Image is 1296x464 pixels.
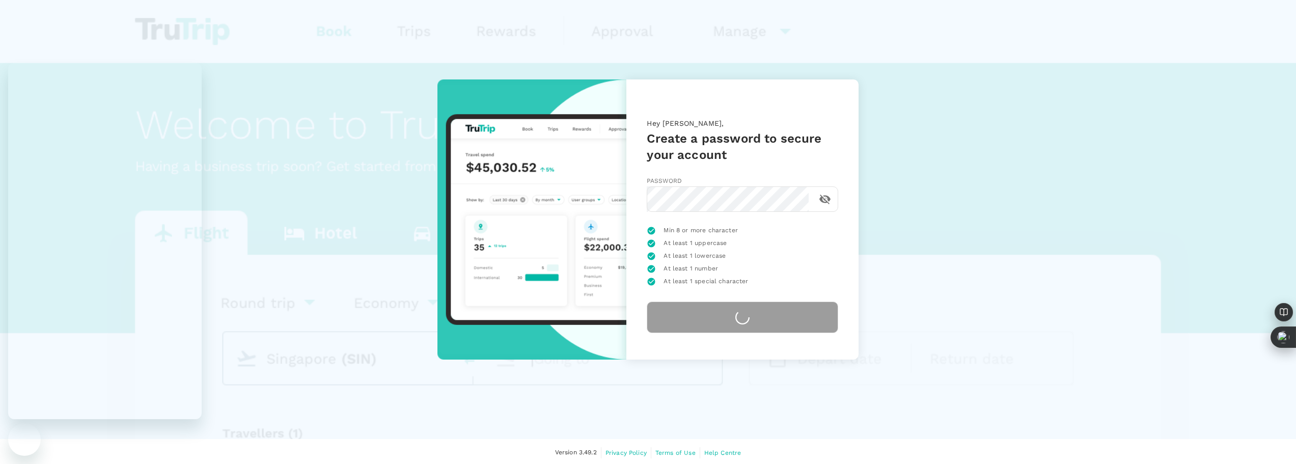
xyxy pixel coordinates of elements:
[647,118,838,130] p: Hey [PERSON_NAME],
[8,63,202,419] iframe: Janela de mensagens
[664,264,718,274] span: At least 1 number
[437,79,627,360] img: trutrip-set-password
[704,447,741,458] a: Help Centre
[655,449,696,456] span: Terms of Use
[647,177,682,184] span: Password
[605,449,647,456] span: Privacy Policy
[813,187,837,211] button: toggle password visibility
[664,251,726,261] span: At least 1 lowercase
[605,447,647,458] a: Privacy Policy
[704,449,741,456] span: Help Centre
[555,448,597,458] span: Version 3.49.2
[655,447,696,458] a: Terms of Use
[8,423,41,456] iframe: Botão para abrir a janela de mensagens, conversa em andamento
[664,238,727,249] span: At least 1 uppercase
[664,226,737,236] span: Min 8 or more character
[664,277,748,287] span: At least 1 special character
[647,130,838,163] h5: Create a password to secure your account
